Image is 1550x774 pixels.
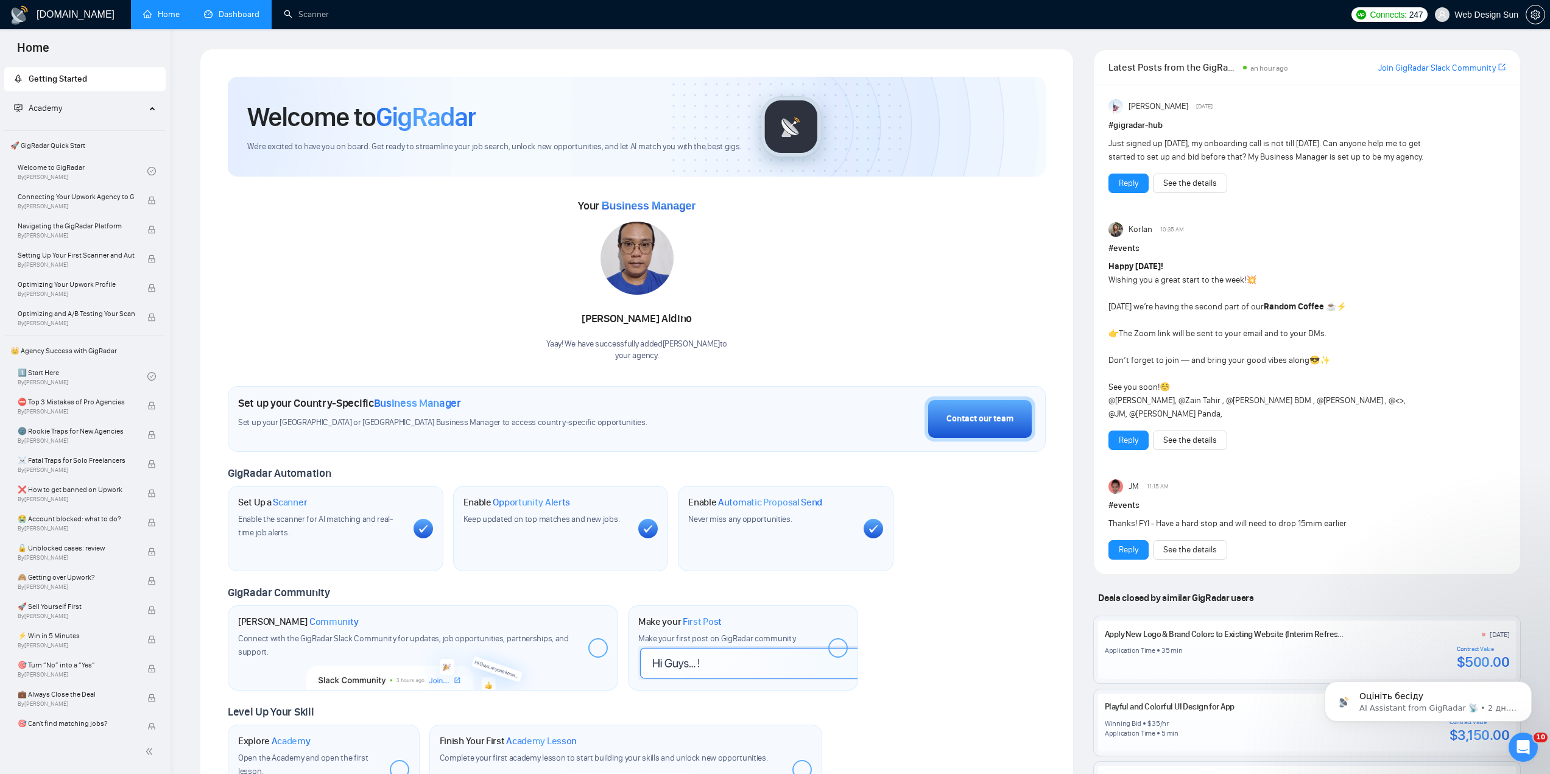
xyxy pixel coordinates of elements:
[1108,60,1239,75] span: Latest Posts from the GigRadar Community
[1526,5,1545,24] button: setting
[147,664,156,673] span: lock
[1336,301,1347,312] span: ⚡
[14,104,23,112] span: fund-projection-screen
[440,753,768,763] span: Complete your first academy lesson to start building your skills and unlock new opportunities.
[1326,301,1336,312] span: ☕
[18,525,135,532] span: By [PERSON_NAME]
[1163,434,1217,447] a: See the details
[463,496,571,508] h1: Enable
[147,723,156,731] span: lock
[1108,540,1149,560] button: Reply
[1108,99,1123,114] img: Anisuzzaman Khan
[1163,543,1217,557] a: See the details
[143,9,180,19] a: homeHome
[1153,174,1227,193] button: See the details
[546,339,727,362] div: Yaay! We have successfully added [PERSON_NAME] to
[1309,355,1320,365] span: 😎
[1526,10,1545,19] span: setting
[440,735,577,747] h1: Finish Your First
[147,489,156,498] span: lock
[1160,719,1169,728] div: /hr
[761,96,822,157] img: gigradar-logo.png
[1119,177,1138,190] a: Reply
[238,396,461,410] h1: Set up your Country-Specific
[18,249,135,261] span: Setting Up Your First Scanner and Auto-Bidder
[1356,10,1366,19] img: upwork-logo.png
[1320,355,1330,365] span: ✨
[1153,540,1227,560] button: See the details
[1534,733,1548,742] span: 10
[247,100,476,133] h1: Welcome to
[1129,223,1152,236] span: Korlan
[1498,62,1506,73] a: export
[1108,222,1123,237] img: Korlan
[147,225,156,234] span: lock
[147,547,156,556] span: lock
[1409,8,1423,21] span: 247
[147,606,156,614] span: lock
[18,278,135,290] span: Optimizing Your Upwork Profile
[1119,543,1138,557] a: Reply
[1105,728,1155,738] div: Application Time
[284,9,329,19] a: searchScanner
[1490,630,1510,639] div: [DATE]
[374,396,461,410] span: Business Manager
[18,717,135,730] span: 🎯 Can't find matching jobs?
[18,583,135,591] span: By [PERSON_NAME]
[18,542,135,554] span: 🔓 Unblocked cases: review
[601,222,674,295] img: 1705655109783-IMG-20240116-WA0032.jpg
[238,616,359,628] h1: [PERSON_NAME]
[18,363,147,390] a: 1️⃣ Start HereBy[PERSON_NAME]
[1147,719,1152,728] div: $
[147,313,156,322] span: lock
[1108,328,1119,339] span: 👉
[1250,64,1288,72] span: an hour ago
[1129,480,1139,493] span: JM
[18,571,135,583] span: 🙈 Getting over Upwork?
[29,74,87,84] span: Getting Started
[18,232,135,239] span: By [PERSON_NAME]
[18,290,135,298] span: By [PERSON_NAME]
[1108,260,1426,421] div: Wishing you a great start to the week! [DATE] we’re having the second part of our The Zoom link w...
[18,613,135,620] span: By [PERSON_NAME]
[204,9,259,19] a: dashboardDashboard
[1457,653,1510,671] div: $500.00
[18,496,135,503] span: By [PERSON_NAME]
[147,401,156,410] span: lock
[683,616,722,628] span: First Post
[1161,728,1178,738] div: 5 min
[18,671,135,678] span: By [PERSON_NAME]
[1108,137,1426,164] div: Just signed up [DATE], my onboarding call is not till [DATE]. Can anyone help me to get started t...
[638,633,797,644] span: Make your first post on GigRadar community.
[688,514,792,524] span: Never miss any opportunities.
[228,586,330,599] span: GigRadar Community
[578,199,696,213] span: Your
[18,408,135,415] span: By [PERSON_NAME]
[238,496,307,508] h1: Set Up a
[1093,587,1258,608] span: Deals closed by similar GigRadar users
[147,518,156,527] span: lock
[147,694,156,702] span: lock
[273,496,307,508] span: Scanner
[18,261,135,269] span: By [PERSON_NAME]
[1498,62,1506,72] span: export
[1160,224,1184,235] span: 10:35 AM
[1147,481,1169,492] span: 11:15 AM
[18,600,135,613] span: 🚀 Sell Yourself First
[1108,431,1149,450] button: Reply
[4,67,166,91] li: Getting Started
[147,431,156,439] span: lock
[1438,10,1446,19] span: user
[1153,431,1227,450] button: See the details
[18,513,135,525] span: 😭 Account blocked: what to do?
[1306,656,1550,741] iframe: Intercom notifications сообщение
[1119,434,1138,447] a: Reply
[29,103,62,113] span: Academy
[18,630,135,642] span: ⚡ Win in 5 Minutes
[18,320,135,327] span: By [PERSON_NAME]
[147,284,156,292] span: lock
[1108,499,1506,512] h1: # events
[1129,100,1188,113] span: [PERSON_NAME]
